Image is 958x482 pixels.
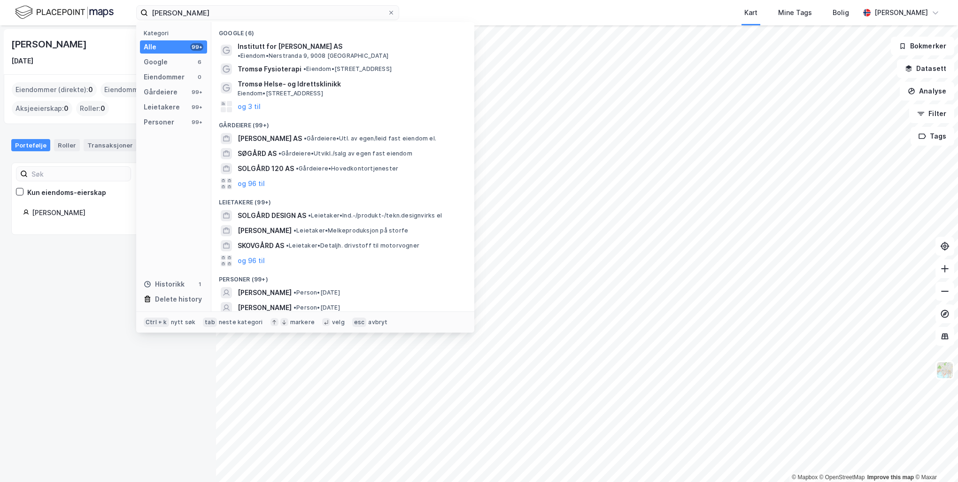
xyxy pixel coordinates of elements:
div: Alle [144,41,156,53]
div: 0 [196,73,203,81]
div: Kart [744,7,757,18]
div: 6 [196,58,203,66]
span: • [294,289,296,296]
span: [PERSON_NAME] [238,287,292,298]
div: Kun eiendoms-eierskap [27,187,106,198]
div: tab [203,318,217,327]
div: Leietakere (99+) [211,191,474,208]
img: logo.f888ab2527a4732fd821a326f86c7f29.svg [15,4,114,21]
div: 1 [196,280,203,288]
div: markere [290,319,315,326]
span: [PERSON_NAME] AS [238,133,302,144]
div: Mine Tags [778,7,812,18]
div: Leietakere [144,101,180,113]
div: velg [332,319,345,326]
span: Person • [DATE] [294,289,340,296]
div: Bolig [833,7,849,18]
span: • [286,242,289,249]
span: Tromsø Fysioterapi [238,63,301,75]
span: 0 [88,84,93,95]
span: Gårdeiere • Utl. av egen/leid fast eiendom el. [304,135,436,142]
span: • [296,165,299,172]
div: 99+ [190,118,203,126]
span: Eiendom • Nerstranda 9, 9008 [GEOGRAPHIC_DATA] [238,52,388,60]
button: Filter [909,104,954,123]
span: • [294,304,296,311]
div: Aksjeeierskap : [12,101,72,116]
div: Personer (99+) [211,268,474,285]
div: Kontrollprogram for chat [911,437,958,482]
div: nytt søk [171,319,196,326]
div: Gårdeiere [144,86,178,98]
div: Google (6) [211,22,474,39]
div: Roller [54,139,80,151]
button: og 96 til [238,255,265,266]
div: [DATE] [11,55,33,67]
button: Datasett [897,59,954,78]
img: Z [936,361,954,379]
div: Delete history [155,294,202,305]
span: • [278,150,281,157]
div: 99+ [190,43,203,51]
span: Leietaker • Ind.-/produkt-/tekn.designvirks el [308,212,442,219]
div: [PERSON_NAME] [874,7,928,18]
span: 0 [100,103,105,114]
span: SKOVGÅRD AS [238,240,284,251]
button: Analyse [900,82,954,101]
span: Tromsø Helse- og Idrettsklinikk [238,78,463,90]
span: Eiendom • [STREET_ADDRESS] [303,65,392,73]
span: • [308,212,311,219]
div: avbryt [368,319,387,326]
input: Søk på adresse, matrikkel, gårdeiere, leietakere eller personer [148,6,387,20]
span: Leietaker • Detaljh. drivstoff til motorvogner [286,242,419,249]
span: Gårdeiere • Hovedkontortjenester [296,165,398,172]
div: Personer [144,117,174,128]
div: Roller : [76,101,109,116]
iframe: Chat Widget [911,437,958,482]
button: Tags [911,127,954,146]
span: • [304,135,307,142]
button: og 96 til [238,178,265,189]
span: Leietaker • Melkeproduksjon på storfe [294,227,408,234]
div: Transaksjoner [84,139,137,151]
div: 99+ [190,103,203,111]
span: SOLGÅRD DESIGN AS [238,210,306,221]
div: [PERSON_NAME] [32,207,193,218]
span: SOLGÅRD 120 AS [238,163,294,174]
div: [PERSON_NAME] [11,37,88,52]
div: Portefølje [11,139,50,151]
a: Improve this map [867,474,914,481]
input: Søk [28,167,131,181]
div: neste kategori [219,319,263,326]
div: Eiendommer (direkte) : [12,82,97,97]
span: [PERSON_NAME] [238,225,292,236]
div: Google [144,56,168,68]
a: OpenStreetMap [819,474,865,481]
div: Eiendommer [144,71,185,83]
span: • [294,227,296,234]
span: [PERSON_NAME] [238,302,292,313]
div: esc [352,318,367,327]
button: Bokmerker [891,37,954,55]
span: SØGÅRD AS [238,148,277,159]
div: 99+ [190,88,203,96]
span: • [238,52,240,59]
a: Mapbox [792,474,818,481]
span: Institutt for [PERSON_NAME] AS [238,41,342,52]
span: Eiendom • [STREET_ADDRESS] [238,90,323,97]
div: Historikk [144,279,185,290]
div: Gårdeiere (99+) [211,114,474,131]
span: 0 [64,103,69,114]
span: • [303,65,306,72]
span: Gårdeiere • Utvikl./salg av egen fast eiendom [278,150,412,157]
span: Person • [DATE] [294,304,340,311]
div: Eiendommer (Indirekte) : [100,82,191,97]
button: og 3 til [238,101,261,112]
div: Ctrl + k [144,318,169,327]
div: Kategori [144,30,207,37]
